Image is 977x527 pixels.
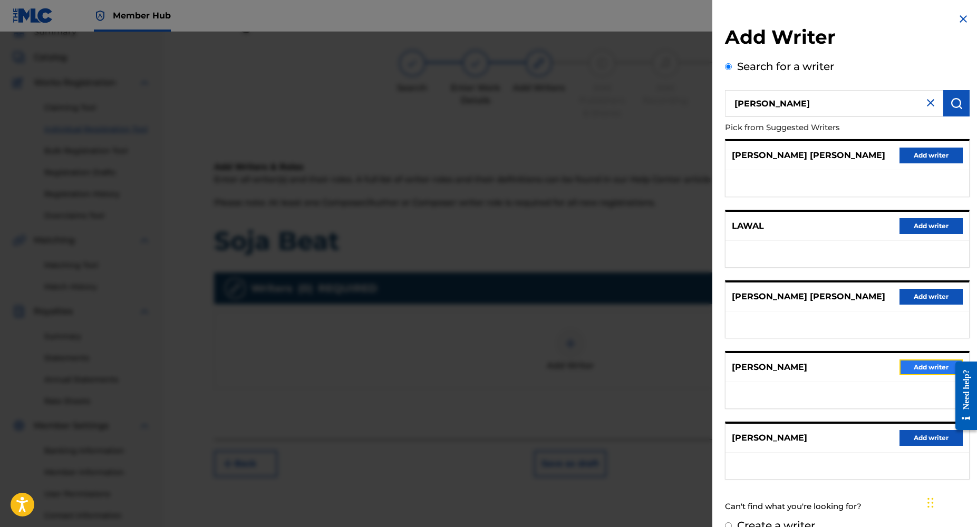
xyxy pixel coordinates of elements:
[732,432,807,444] p: [PERSON_NAME]
[732,290,885,303] p: [PERSON_NAME] [PERSON_NAME]
[732,149,885,162] p: [PERSON_NAME] [PERSON_NAME]
[113,9,171,22] span: Member Hub
[950,97,963,110] img: Search Works
[924,96,937,109] img: close
[927,487,934,519] div: Drag
[737,60,834,73] label: Search for a writer
[899,359,963,375] button: Add writer
[732,361,807,374] p: [PERSON_NAME]
[13,8,53,23] img: MLC Logo
[94,9,107,22] img: Top Rightsholder
[899,289,963,305] button: Add writer
[899,430,963,446] button: Add writer
[947,354,977,438] iframe: Resource Center
[725,90,943,116] input: Search writer's name or IPI Number
[899,148,963,163] button: Add writer
[725,116,910,139] p: Pick from Suggested Writers
[899,218,963,234] button: Add writer
[725,25,970,52] h2: Add Writer
[732,220,764,232] p: LAWAL
[924,476,977,527] iframe: Chat Widget
[725,495,970,518] div: Can't find what you're looking for?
